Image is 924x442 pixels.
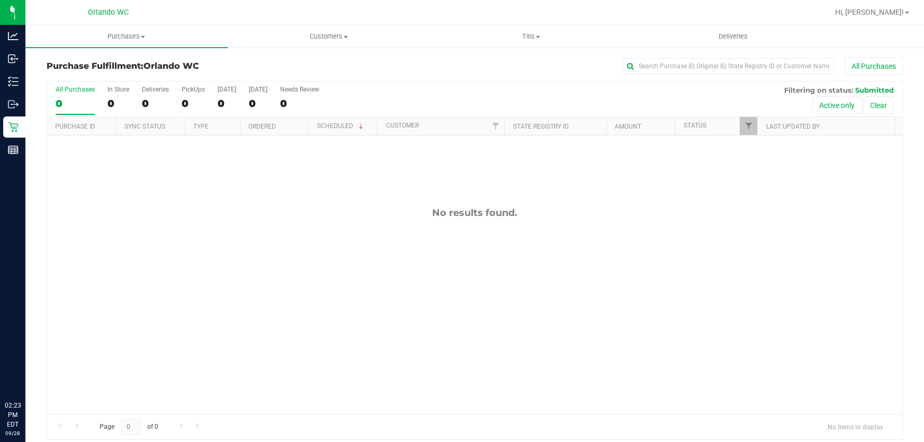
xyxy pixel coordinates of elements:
div: [DATE] [249,86,267,93]
input: Search Purchase ID, Original ID, State Registry ID or Customer Name... [622,58,834,74]
a: Tills [430,25,632,48]
p: 02:23 PM EDT [5,401,21,429]
a: Type [193,123,209,130]
inline-svg: Analytics [8,31,19,41]
span: Page of 0 [91,419,167,435]
div: 0 [280,97,319,110]
a: Purchases [25,25,228,48]
inline-svg: Retail [8,122,19,132]
a: State Registry ID [513,123,569,130]
div: All Purchases [56,86,95,93]
div: 0 [56,97,95,110]
span: Purchases [25,32,228,41]
a: Sync Status [124,123,165,130]
inline-svg: Inbound [8,53,19,64]
a: Filter [487,117,504,135]
div: 0 [249,97,267,110]
div: Needs Review [280,86,319,93]
iframe: Resource center [11,357,42,389]
span: Filtering on status: [784,86,853,94]
span: Tills [430,32,632,41]
button: Active only [812,96,862,114]
a: Purchase ID [55,123,95,130]
a: Ordered [248,123,276,130]
a: Last Updated By [766,123,820,130]
p: 09/28 [5,429,21,437]
div: 0 [142,97,169,110]
div: No results found. [47,207,902,219]
span: Orlando WC [88,8,129,17]
div: PickUps [182,86,205,93]
inline-svg: Inventory [8,76,19,87]
span: Deliveries [704,32,762,41]
span: Submitted [855,86,894,94]
div: Deliveries [142,86,169,93]
div: In Store [107,86,129,93]
a: Customers [228,25,430,48]
div: 0 [218,97,236,110]
div: 0 [107,97,129,110]
div: [DATE] [218,86,236,93]
a: Filter [740,117,757,135]
a: Scheduled [317,122,365,130]
a: Customer [386,122,419,129]
span: Orlando WC [143,61,199,71]
inline-svg: Outbound [8,99,19,110]
button: All Purchases [845,57,903,75]
span: Hi, [PERSON_NAME]! [835,8,904,16]
h3: Purchase Fulfillment: [47,61,332,71]
span: Customers [228,32,429,41]
span: No items to display [819,419,892,435]
div: 0 [182,97,205,110]
a: Deliveries [632,25,834,48]
inline-svg: Reports [8,145,19,155]
a: Amount [615,123,641,130]
a: Status [684,122,706,129]
button: Clear [863,96,894,114]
